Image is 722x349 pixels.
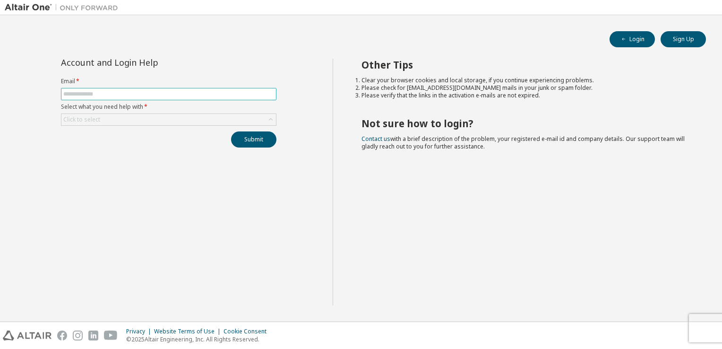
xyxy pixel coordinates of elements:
img: linkedin.svg [88,331,98,340]
div: Privacy [126,328,154,335]
p: © 2025 Altair Engineering, Inc. All Rights Reserved. [126,335,272,343]
span: with a brief description of the problem, your registered e-mail id and company details. Our suppo... [361,135,685,150]
button: Submit [231,131,276,148]
div: Click to select [63,116,100,123]
li: Please check for [EMAIL_ADDRESS][DOMAIN_NAME] mails in your junk or spam folder. [361,84,689,92]
li: Clear your browser cookies and local storage, if you continue experiencing problems. [361,77,689,84]
button: Login [610,31,655,47]
img: altair_logo.svg [3,331,52,340]
h2: Other Tips [361,59,689,71]
div: Website Terms of Use [154,328,223,335]
img: youtube.svg [104,331,118,340]
label: Email [61,78,276,85]
li: Please verify that the links in the activation e-mails are not expired. [361,92,689,99]
div: Click to select [61,114,276,125]
a: Contact us [361,135,390,143]
h2: Not sure how to login? [361,117,689,130]
img: facebook.svg [57,331,67,340]
label: Select what you need help with [61,103,276,111]
img: Altair One [5,3,123,12]
img: instagram.svg [73,331,83,340]
button: Sign Up [661,31,706,47]
div: Account and Login Help [61,59,233,66]
div: Cookie Consent [223,328,272,335]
